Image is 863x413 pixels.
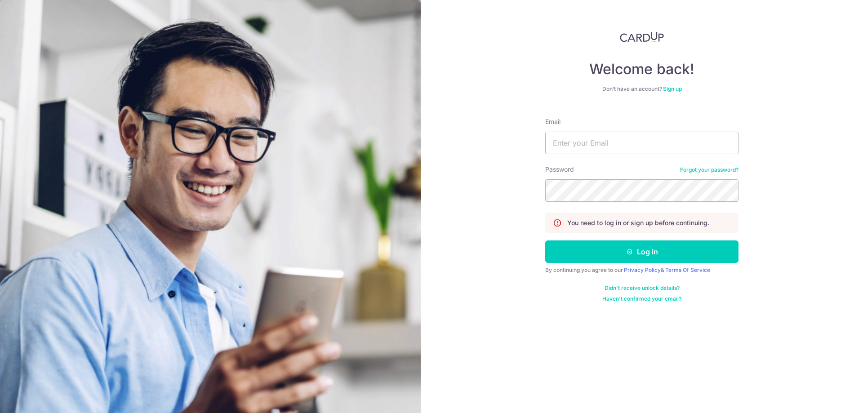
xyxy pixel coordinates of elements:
[663,85,682,92] a: Sign up
[602,295,681,302] a: Haven't confirmed your email?
[545,132,738,154] input: Enter your Email
[620,31,664,42] img: CardUp Logo
[665,266,710,273] a: Terms Of Service
[545,266,738,274] div: By continuing you agree to our &
[545,240,738,263] button: Log in
[545,117,561,126] label: Email
[567,218,709,227] p: You need to log in or sign up before continuing.
[545,85,738,93] div: Don’t have an account?
[545,60,738,78] h4: Welcome back!
[605,284,680,292] a: Didn't receive unlock details?
[680,166,738,173] a: Forgot your password?
[545,165,574,174] label: Password
[624,266,661,273] a: Privacy Policy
